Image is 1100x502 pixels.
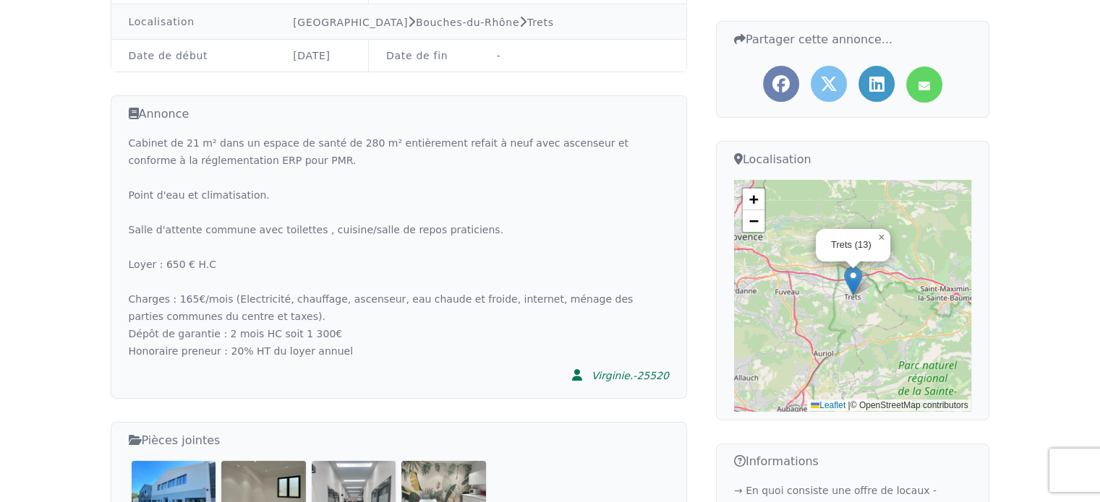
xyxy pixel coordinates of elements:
a: Virginie.-25520 [563,360,669,389]
a: Partager l'annonce sur Twitter [811,66,847,102]
td: Localisation [111,4,276,40]
a: Partager l'annonce sur Facebook [763,66,799,102]
a: Bouches-du-Rhône [416,17,519,28]
div: © OpenStreetMap contributors [807,399,971,412]
div: Virginie.-25520 [592,368,669,383]
a: [GEOGRAPHIC_DATA] [293,17,408,28]
h3: Localisation [734,150,972,168]
h3: Annonce [129,105,669,123]
span: − [749,212,759,230]
a: Trets [527,17,554,28]
span: | [848,400,850,410]
div: Trets (13) [831,239,872,251]
h3: Pièces jointes [129,431,669,449]
a: Zoom in [743,189,764,210]
a: Zoom out [743,210,764,232]
td: [DATE] [276,40,368,72]
h3: Partager cette annonce... [734,30,972,48]
span: + [749,190,759,208]
a: Close popup [873,229,890,246]
td: Date de fin [368,40,479,72]
td: Date de début [111,40,276,72]
a: Leaflet [811,400,845,410]
span: × [878,231,884,243]
a: Partager l'annonce sur LinkedIn [858,66,895,102]
img: Marker [844,266,862,295]
td: - [479,40,686,72]
h3: Informations [734,453,972,470]
div: Cabinet de 21 m² dans un espace de santé de 280 m² entièrement refait à neuf avec ascenseur et co... [129,134,669,360]
a: Partager l'annonce par mail [906,66,942,103]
